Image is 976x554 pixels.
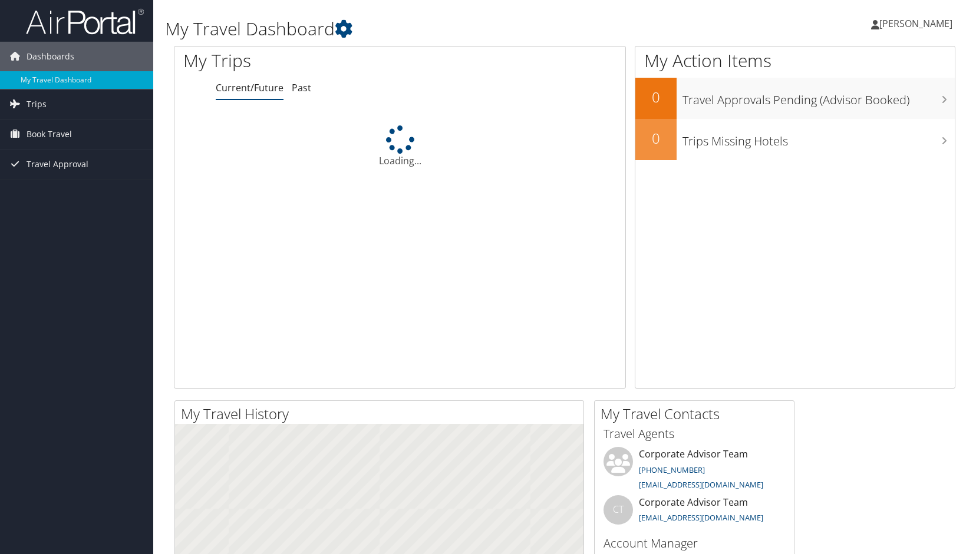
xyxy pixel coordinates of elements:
[26,8,144,35] img: airportal-logo.png
[635,78,955,119] a: 0Travel Approvals Pending (Advisor Booked)
[292,81,311,94] a: Past
[635,119,955,160] a: 0Trips Missing Hotels
[879,17,952,30] span: [PERSON_NAME]
[27,150,88,179] span: Travel Approval
[27,42,74,71] span: Dashboards
[216,81,283,94] a: Current/Future
[181,404,583,424] h2: My Travel History
[601,404,794,424] h2: My Travel Contacts
[174,125,625,168] div: Loading...
[871,6,964,41] a: [PERSON_NAME]
[598,495,791,533] li: Corporate Advisor Team
[27,89,47,119] span: Trips
[598,447,791,495] li: Corporate Advisor Team
[639,479,763,490] a: [EMAIL_ADDRESS][DOMAIN_NAME]
[604,495,633,525] div: CT
[604,426,785,442] h3: Travel Agents
[604,535,785,552] h3: Account Manager
[635,128,677,148] h2: 0
[635,48,955,73] h1: My Action Items
[639,512,763,523] a: [EMAIL_ADDRESS][DOMAIN_NAME]
[165,16,698,41] h1: My Travel Dashboard
[183,48,428,73] h1: My Trips
[682,127,955,150] h3: Trips Missing Hotels
[682,86,955,108] h3: Travel Approvals Pending (Advisor Booked)
[639,465,705,475] a: [PHONE_NUMBER]
[27,120,72,149] span: Book Travel
[635,87,677,107] h2: 0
